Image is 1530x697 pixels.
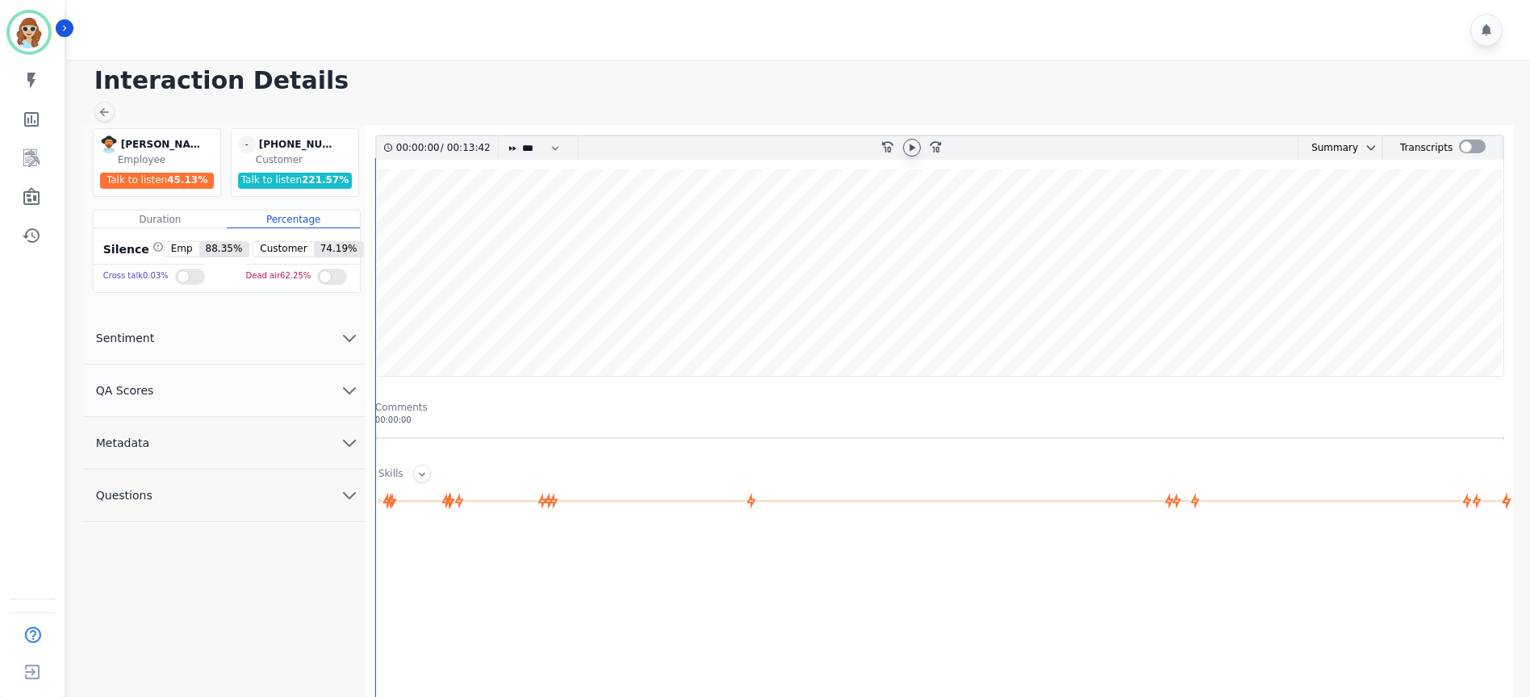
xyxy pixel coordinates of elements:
[444,136,488,160] div: 00:13:42
[340,381,359,400] svg: chevron down
[10,13,48,52] img: Bordered avatar
[118,153,217,166] div: Employee
[165,242,199,257] span: Emp
[83,470,366,522] button: Questions chevron down
[167,174,207,186] span: 45.13 %
[340,328,359,348] svg: chevron down
[94,211,227,228] div: Duration
[302,174,349,186] span: 221.57 %
[83,365,366,417] button: QA Scores chevron down
[396,136,495,160] div: /
[1358,141,1377,154] button: chevron down
[1298,136,1358,160] div: Summary
[256,153,355,166] div: Customer
[121,136,202,153] div: [PERSON_NAME]
[396,136,441,160] div: 00:00:00
[238,136,256,153] span: -
[1365,141,1377,154] svg: chevron down
[259,136,340,153] div: [PHONE_NUMBER]
[375,414,1504,426] div: 00:00:00
[238,173,353,189] div: Talk to listen
[100,173,215,189] div: Talk to listen
[83,417,366,470] button: Metadata chevron down
[83,382,167,399] span: QA Scores
[340,433,359,453] svg: chevron down
[227,211,360,228] div: Percentage
[246,265,311,288] div: Dead air 62.25 %
[1400,136,1453,160] div: Transcripts
[253,242,313,257] span: Customer
[375,401,1504,414] div: Comments
[83,330,167,346] span: Sentiment
[314,242,364,257] span: 74.19 %
[340,486,359,505] svg: chevron down
[378,467,403,482] div: Skills
[94,66,1514,95] h1: Interaction Details
[83,312,366,365] button: Sentiment chevron down
[83,435,162,451] span: Metadata
[103,265,169,288] div: Cross talk 0.03 %
[199,242,249,257] span: 88.35 %
[100,241,164,257] div: Silence
[83,487,165,503] span: Questions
